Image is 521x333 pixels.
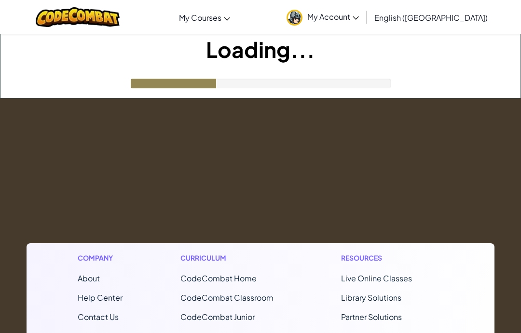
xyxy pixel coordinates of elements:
[36,7,120,27] img: CodeCombat logo
[78,292,123,303] a: Help Center
[370,4,493,30] a: English ([GEOGRAPHIC_DATA])
[180,292,274,303] a: CodeCombat Classroom
[341,312,402,322] a: Partner Solutions
[374,13,488,23] span: English ([GEOGRAPHIC_DATA])
[307,12,359,22] span: My Account
[180,253,283,263] h1: Curriculum
[78,312,119,322] span: Contact Us
[341,253,444,263] h1: Resources
[180,312,255,322] a: CodeCombat Junior
[179,13,221,23] span: My Courses
[341,273,412,283] a: Live Online Classes
[78,253,123,263] h1: Company
[180,273,257,283] span: CodeCombat Home
[287,10,302,26] img: avatar
[78,273,100,283] a: About
[174,4,235,30] a: My Courses
[0,34,521,64] h1: Loading...
[341,292,401,303] a: Library Solutions
[282,2,364,32] a: My Account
